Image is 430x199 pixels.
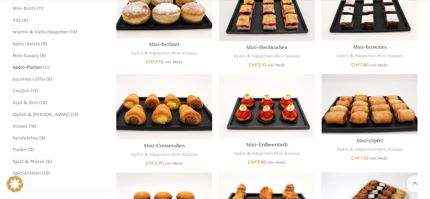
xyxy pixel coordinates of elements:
[41,100,45,105] span: 13
[219,74,315,138] a: Mini-Erdbeertörtli
[13,64,42,70] a: Apéro-Platten
[13,53,39,59] a: Mini-Süsses
[246,142,288,148] a: Mini-Erdbeertörtli
[13,17,21,23] a: XXL
[116,151,212,158] div: ,
[30,147,32,152] span: 3
[13,100,38,105] a: Zopf & Brot
[377,53,402,59] a: Mini-Süsses
[47,159,50,164] span: 8
[146,59,164,65] bdi: 2.10
[274,53,300,60] a: Mini-Süsses
[337,53,376,59] a: Apéro & Häppchen
[71,29,75,35] span: 14
[351,62,360,68] span: CHF
[13,135,38,141] a: Sandwiches
[144,143,185,149] a: Mini-Cremerollen
[171,151,197,158] a: Mini-Süsses
[131,50,170,56] a: Apéro & Häppchen
[48,76,51,82] span: 6
[30,123,35,129] span: 16
[44,170,48,176] span: 13
[13,76,45,82] a: Gourmet-Löffel
[13,159,45,164] a: Salat & Müesli
[246,44,288,50] a: Mini-Blechkuchen
[41,135,44,141] span: 9
[377,146,402,153] a: Mini-Süsses
[322,146,417,153] div: ,
[351,62,369,68] bdi: 1.90
[145,160,164,166] bdi: 2.70
[41,53,44,59] span: 9
[248,159,266,165] bdi: 2.60
[267,63,286,67] small: inkl. MwSt.
[13,88,30,94] a: Crostini
[268,160,286,165] small: inkl. MwSt.
[248,62,258,68] span: CHF
[72,112,77,117] span: 13
[357,137,383,144] a: Mini-Gipfel
[131,151,170,158] a: Apéro & Häppchen
[32,88,37,94] span: 15
[322,74,417,134] a: Mini-Gipfel
[165,60,183,64] small: inkl. MwSt.
[24,17,27,23] span: 6
[38,5,42,11] span: 11
[45,64,48,70] span: 11
[234,150,273,157] a: Apéro & Häppchen
[165,161,183,166] small: inkl. MwSt.
[145,160,155,166] span: CHF
[337,146,376,153] a: Apéro & Häppchen
[322,53,417,59] div: ,
[219,150,315,157] div: ,
[406,175,423,192] a: Scroll to top button
[370,156,388,161] small: inkl. MwSt.
[116,74,212,139] a: Mini-Cremerollen
[248,62,266,68] bdi: 2.10
[219,53,315,60] div: ,
[234,53,273,60] a: Apéro & Häppchen
[116,50,212,56] div: ,
[13,41,40,47] a: Apéro-Salate
[351,155,369,161] bdi: 1.50
[351,155,360,161] span: CHF
[13,112,70,117] a: Gipfeli & [PERSON_NAME]
[248,159,257,165] span: CHF
[353,44,386,50] a: Mini-Brownies
[13,29,68,35] a: Warme & Kalte Häppchen
[171,50,197,56] a: Mini-Süsses
[370,63,388,67] small: inkl. MwSt.
[13,147,27,152] a: Fladen
[13,123,28,129] a: Süsses
[149,41,180,47] a: Mini-Berliner
[274,150,300,157] a: Mini-Süsses
[146,59,155,65] span: CHF
[13,5,36,11] a: Mini-Brötli
[43,41,46,47] span: 9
